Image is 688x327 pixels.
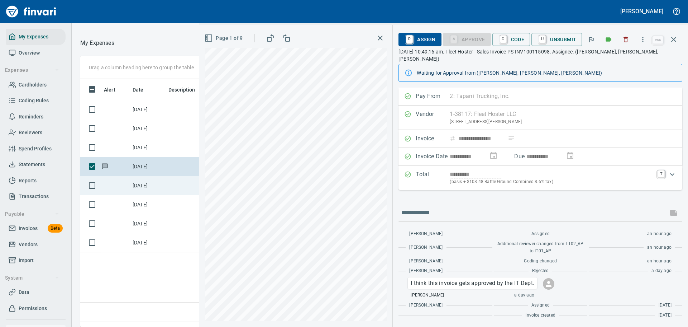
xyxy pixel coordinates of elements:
[524,258,556,265] span: Coding changed
[665,204,682,221] span: This records your message into the invoice and notifies anyone mentioned
[6,125,66,141] a: Reviewers
[6,29,66,45] a: My Expenses
[168,85,205,94] span: Description
[6,93,66,109] a: Coding Rules
[514,292,534,299] span: a day ago
[525,312,555,319] span: Invoice created
[130,233,166,252] td: [DATE]
[417,66,676,79] div: Waiting for Approval from ([PERSON_NAME], [PERSON_NAME], [PERSON_NAME])
[130,176,166,195] td: [DATE]
[6,252,66,268] a: Import
[411,292,444,299] span: [PERSON_NAME]
[130,100,166,119] td: [DATE]
[130,195,166,214] td: [DATE]
[19,144,52,153] span: Spend Profiles
[104,85,115,94] span: Alert
[5,210,59,219] span: Payable
[658,170,665,177] a: T
[19,240,38,249] span: Vendors
[80,39,114,47] nav: breadcrumb
[5,66,59,75] span: Expenses
[583,32,599,47] button: Flag
[651,31,682,48] span: Close invoice
[6,109,66,125] a: Reminders
[2,271,62,285] button: System
[532,267,549,275] span: Rejected
[406,35,413,43] a: R
[6,220,66,237] a: InvoicesBeta
[498,33,525,46] span: Code
[492,33,530,46] button: CCode
[647,258,672,265] span: an hour ago
[6,77,66,93] a: Cardholders
[618,32,634,47] button: Discard
[19,48,40,57] span: Overview
[409,244,443,251] span: [PERSON_NAME]
[80,39,114,47] p: My Expenses
[203,32,245,45] button: Page 1 of 9
[48,224,63,233] span: Beta
[653,36,663,44] a: esc
[398,33,441,46] button: RAssign
[19,288,29,297] span: Data
[409,258,443,265] span: [PERSON_NAME]
[130,119,166,138] td: [DATE]
[450,178,653,186] p: (basis + $108.48 Battle Ground Combined 8.6% tax)
[19,256,34,265] span: Import
[168,85,195,94] span: Description
[531,230,550,238] span: Assigned
[500,35,507,43] a: C
[19,192,49,201] span: Transactions
[398,166,682,190] div: Expand
[404,33,435,46] span: Assign
[6,173,66,189] a: Reports
[2,64,62,77] button: Expenses
[89,64,194,71] p: Drag a column heading here to group the table
[19,32,48,41] span: My Expenses
[6,188,66,205] a: Transactions
[537,33,576,46] span: Unsubmit
[409,302,443,309] span: [PERSON_NAME]
[416,170,450,186] p: Total
[19,176,37,185] span: Reports
[6,237,66,253] a: Vendors
[411,279,534,288] p: I think this invoice gets approved by the IT Dept.
[133,85,153,94] span: Date
[19,80,47,89] span: Cardholders
[659,312,672,319] span: [DATE]
[635,32,651,47] button: More
[206,34,243,43] span: Page 1 of 9
[443,36,491,42] div: Coding Required
[6,45,66,61] a: Overview
[130,157,166,176] td: [DATE]
[2,207,62,221] button: Payable
[133,85,144,94] span: Date
[19,128,42,137] span: Reviewers
[398,48,682,62] p: [DATE] 10:49:16 am. Fleet Hoster - Sales Invoice PS-INV100115098. Assignee: ([PERSON_NAME], [PERS...
[659,302,672,309] span: [DATE]
[19,304,47,313] span: Permissions
[531,33,582,46] button: UUnsubmit
[539,35,546,43] a: U
[5,274,59,282] span: System
[651,267,672,275] span: a day ago
[6,300,66,317] a: Permissions
[620,8,663,15] h5: [PERSON_NAME]
[409,230,443,238] span: [PERSON_NAME]
[409,267,443,275] span: [PERSON_NAME]
[19,112,43,121] span: Reminders
[647,230,672,238] span: an hour ago
[101,164,109,169] span: Has messages
[6,284,66,300] a: Data
[19,160,45,169] span: Statements
[531,302,550,309] span: Assigned
[19,224,38,233] span: Invoices
[497,240,584,255] span: Additional reviewer changed from TT02_AP to IT01_AP
[130,138,166,157] td: [DATE]
[6,141,66,157] a: Spend Profiles
[4,3,58,20] a: Finvari
[647,244,672,251] span: an hour ago
[6,157,66,173] a: Statements
[618,6,665,17] button: [PERSON_NAME]
[130,214,166,233] td: [DATE]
